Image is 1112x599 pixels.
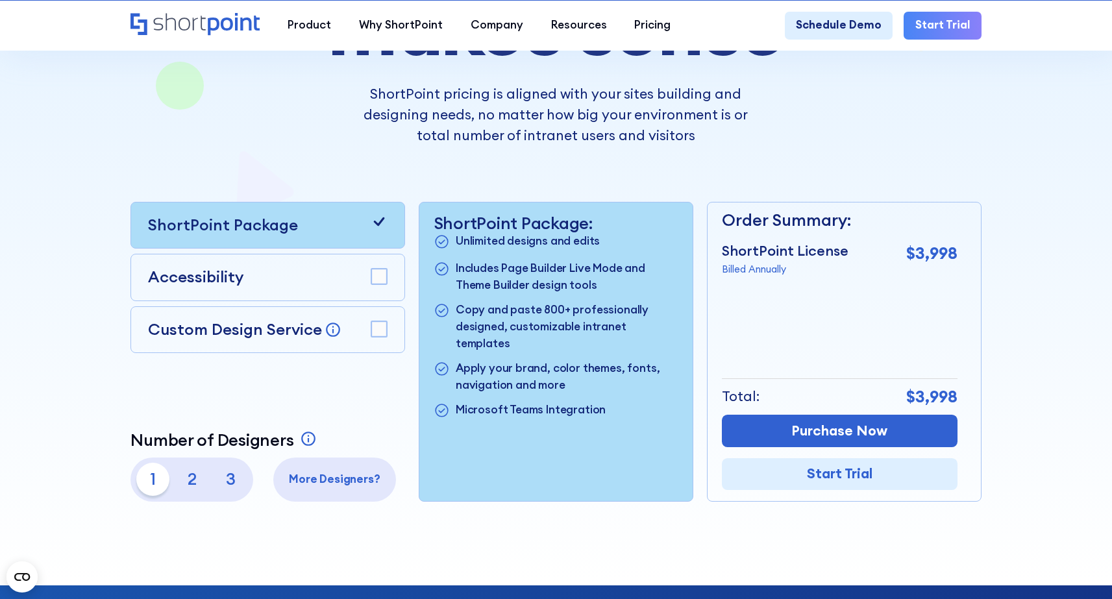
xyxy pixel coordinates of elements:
[214,463,247,496] p: 3
[345,12,457,40] a: Why ShortPoint
[148,214,298,237] p: ShortPoint Package
[136,463,169,496] p: 1
[288,17,331,34] div: Product
[130,430,293,450] p: Number of Designers
[359,17,443,34] div: Why ShortPoint
[6,561,38,593] button: Open CMP widget
[274,12,345,40] a: Product
[456,12,537,40] a: Company
[130,430,319,450] a: Number of Designers
[722,415,958,446] a: Purchase Now
[634,17,671,34] div: Pricing
[551,17,607,34] div: Resources
[456,233,600,252] p: Unlimited designs and edits
[279,471,390,488] p: More Designers?
[878,448,1112,599] iframe: Chat Widget
[722,241,848,262] p: ShortPoint License
[722,208,958,233] p: Order Summary:
[456,260,678,293] p: Includes Page Builder Live Mode and Theme Builder design tools
[456,302,678,352] p: Copy and paste 800+ professionally designed, customizable intranet templates
[471,17,523,34] div: Company
[904,12,981,40] a: Start Trial
[621,12,685,40] a: Pricing
[130,13,260,37] a: Home
[785,12,893,40] a: Schedule Demo
[434,214,679,234] p: ShortPoint Package:
[722,458,958,490] a: Start Trial
[906,241,958,266] p: $3,998
[456,402,606,421] p: Microsoft Teams Integration
[906,384,958,410] p: $3,998
[537,12,621,40] a: Resources
[722,262,848,276] p: Billed Annually
[722,386,760,407] p: Total:
[175,463,208,496] p: 2
[456,360,678,393] p: Apply your brand, color themes, fonts, navigation and more
[148,265,243,289] p: Accessibility
[347,84,764,146] p: ShortPoint pricing is aligned with your sites building and designing needs, no matter how big you...
[148,319,322,339] p: Custom Design Service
